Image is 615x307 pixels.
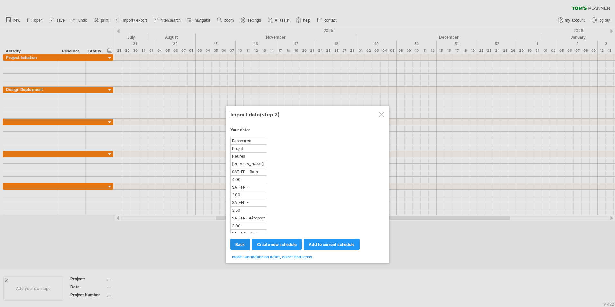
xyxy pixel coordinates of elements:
div: Your data: [230,127,385,135]
span: add to current schedule [309,242,354,247]
a: add to current schedule [304,239,360,250]
div: SAT-FP - [GEOGRAPHIC_DATA] - Étude de site Wi-Fi passive et capacité [231,184,266,191]
a: back [230,239,250,250]
div: SAT-FP- Aéroport St-Hubert -Network design and deployment – PMO, design and deploymentment [231,215,266,221]
div: 4.00 [231,176,266,183]
div: Projet [231,145,266,152]
div: [PERSON_NAME] [231,161,266,167]
span: more information on dates, colors and icons [232,255,312,259]
div: SAT-FP - [GEOGRAPHIC_DATA] - Étude de site Wi-Fi passive et capacité (étages 3 et 4) [231,199,266,206]
div: Heures [231,153,266,160]
div: SAT-FP - Bath Fitter - Site Survey [231,168,266,175]
span: create new schedule [257,242,297,247]
div: Ressource [231,137,266,144]
a: create new schedule [252,239,302,250]
div: 3.00 [231,222,266,229]
div: Import data [230,108,385,120]
span: (step 2) [260,111,280,118]
div: SAT-NC- Arena des Canadiens -Service NetCare [231,230,266,237]
div: 2.00 [231,191,266,198]
div: 3.50 [231,207,266,214]
span: back [235,242,245,247]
